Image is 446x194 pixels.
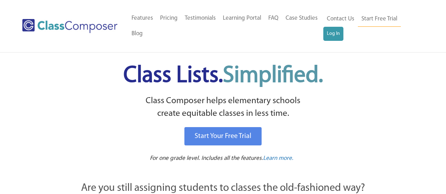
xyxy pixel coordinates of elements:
[323,27,343,41] a: Log In
[150,155,263,161] span: For one grade level. Includes all the features.
[265,11,282,26] a: FAQ
[123,64,323,87] span: Class Lists.
[323,11,418,41] nav: Header Menu
[323,11,358,27] a: Contact Us
[219,11,265,26] a: Learning Portal
[128,11,323,42] nav: Header Menu
[22,19,117,33] img: Class Composer
[195,133,251,140] span: Start Your Free Trial
[358,11,401,27] a: Start Free Trial
[282,11,321,26] a: Case Studies
[263,155,293,161] span: Learn more.
[128,26,146,42] a: Blog
[184,127,262,145] a: Start Your Free Trial
[157,11,181,26] a: Pricing
[128,11,157,26] a: Features
[181,11,219,26] a: Testimonials
[42,95,404,120] p: Class Composer helps elementary schools create equitable classes in less time.
[263,154,293,163] a: Learn more.
[223,64,323,87] span: Simplified.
